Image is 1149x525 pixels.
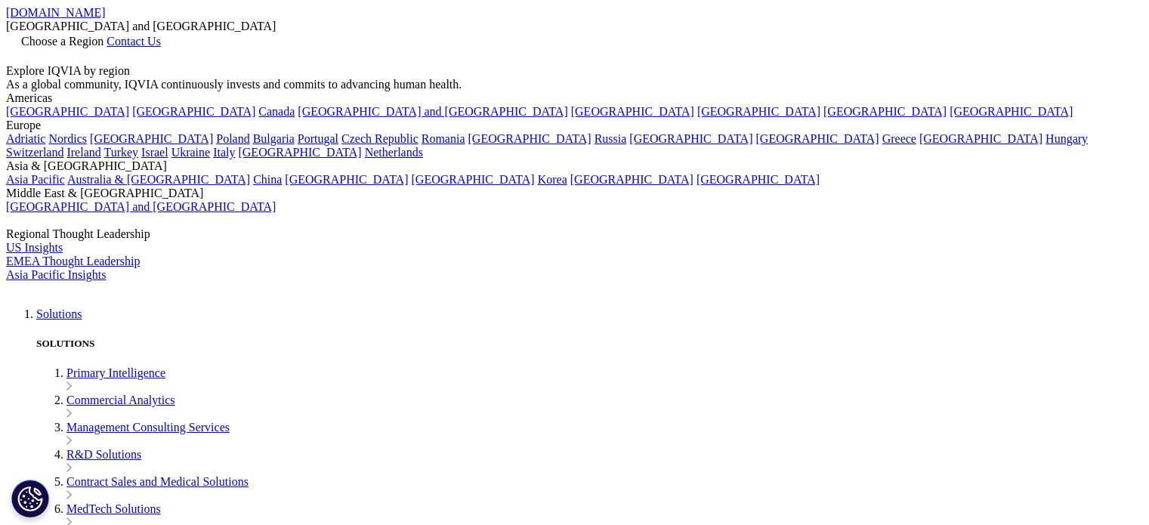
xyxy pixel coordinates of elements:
[6,105,129,118] a: [GEOGRAPHIC_DATA]
[11,480,49,517] button: Cookies Settings
[412,173,535,186] a: [GEOGRAPHIC_DATA]
[285,173,408,186] a: [GEOGRAPHIC_DATA]
[67,173,250,186] a: Australia & [GEOGRAPHIC_DATA]
[6,200,276,213] a: [GEOGRAPHIC_DATA] and [GEOGRAPHIC_DATA]
[66,146,100,159] a: Ireland
[107,35,161,48] a: Contact Us
[258,105,295,118] a: Canada
[103,146,138,159] a: Turkey
[6,268,106,281] a: Asia Pacific Insights
[6,20,1143,33] div: [GEOGRAPHIC_DATA] and [GEOGRAPHIC_DATA]
[66,366,165,379] a: Primary Intelligence
[365,146,423,159] a: Netherlands
[6,173,65,186] a: Asia Pacific
[36,338,1143,350] h5: SOLUTIONS
[132,105,255,118] a: [GEOGRAPHIC_DATA]
[756,132,879,145] a: [GEOGRAPHIC_DATA]
[6,78,1143,91] div: As a global community, IQVIA continuously invests and commits to advancing human health.
[919,132,1042,145] a: [GEOGRAPHIC_DATA]
[595,132,627,145] a: Russia
[6,64,1143,78] div: Explore IQVIA by region
[697,173,820,186] a: [GEOGRAPHIC_DATA]
[697,105,820,118] a: [GEOGRAPHIC_DATA]
[1046,132,1088,145] a: Hungary
[21,35,103,48] span: Choose a Region
[6,6,106,19] a: [DOMAIN_NAME]
[90,132,213,145] a: [GEOGRAPHIC_DATA]
[6,255,140,267] a: EMEA Thought Leadership
[213,146,235,159] a: Italy
[66,394,175,406] a: Commercial Analytics
[6,227,1143,241] div: Regional Thought Leadership
[141,146,168,159] a: Israel
[6,91,1143,105] div: Americas
[171,146,211,159] a: Ukraine
[341,132,419,145] a: Czech Republic
[570,173,693,186] a: [GEOGRAPHIC_DATA]
[298,105,567,118] a: [GEOGRAPHIC_DATA] and [GEOGRAPHIC_DATA]
[253,132,295,145] a: Bulgaria
[6,187,1143,200] div: Middle East & [GEOGRAPHIC_DATA]
[6,241,63,254] a: US Insights
[6,132,45,145] a: Adriatic
[823,105,947,118] a: [GEOGRAPHIC_DATA]
[253,173,282,186] a: China
[629,132,752,145] a: [GEOGRAPHIC_DATA]
[950,105,1073,118] a: [GEOGRAPHIC_DATA]
[298,132,338,145] a: Portugal
[66,421,230,434] a: Management Consulting Services
[6,146,63,159] a: Switzerland
[6,159,1143,173] div: Asia & [GEOGRAPHIC_DATA]
[538,173,567,186] a: Korea
[882,132,916,145] a: Greece
[6,119,1143,132] div: Europe
[571,105,694,118] a: [GEOGRAPHIC_DATA]
[66,448,141,461] a: R&D Solutions
[66,475,249,488] a: Contract Sales and Medical Solutions
[216,132,249,145] a: Poland
[468,132,591,145] a: [GEOGRAPHIC_DATA]
[238,146,361,159] a: [GEOGRAPHIC_DATA]
[422,132,465,145] a: Romania
[66,502,161,515] a: MedTech Solutions
[36,307,82,320] a: Solutions
[48,132,87,145] a: Nordics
